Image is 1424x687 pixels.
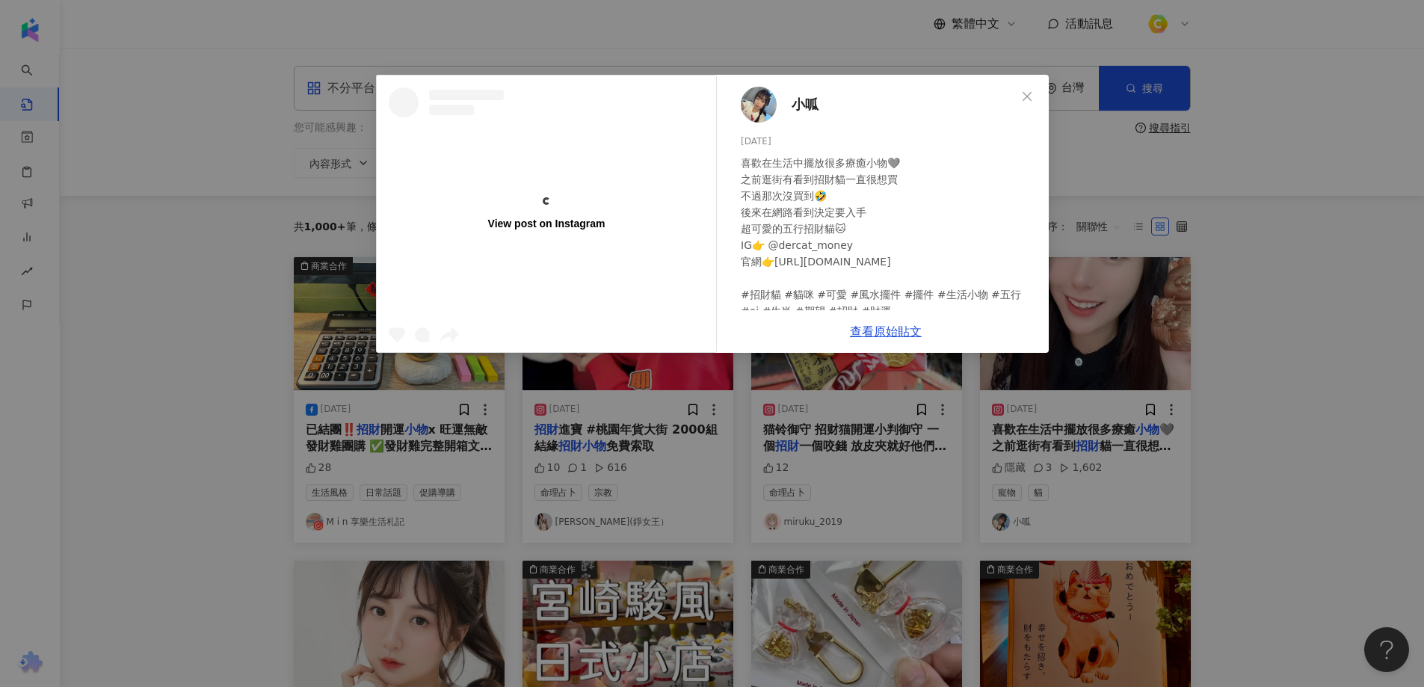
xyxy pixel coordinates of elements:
img: KOL Avatar [741,87,777,123]
span: 小呱 [792,94,819,115]
a: View post on Instagram [377,76,716,352]
div: 喜歡在生活中擺放很多療癒小物🩶 之前逛街有看到招財貓一直很想買 不過那次沒買到🤣 後來在網路看到決定要入手 超可愛的五行招財貓🐱 IG👉 @dercat_money 官網👉[URL][DOMAI... [741,155,1037,319]
div: [DATE] [741,135,1037,149]
a: KOL Avatar小呱 [741,87,1016,123]
button: Close [1012,81,1042,111]
span: close [1021,90,1033,102]
div: View post on Instagram [487,217,605,230]
a: 查看原始貼文 [850,324,922,339]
